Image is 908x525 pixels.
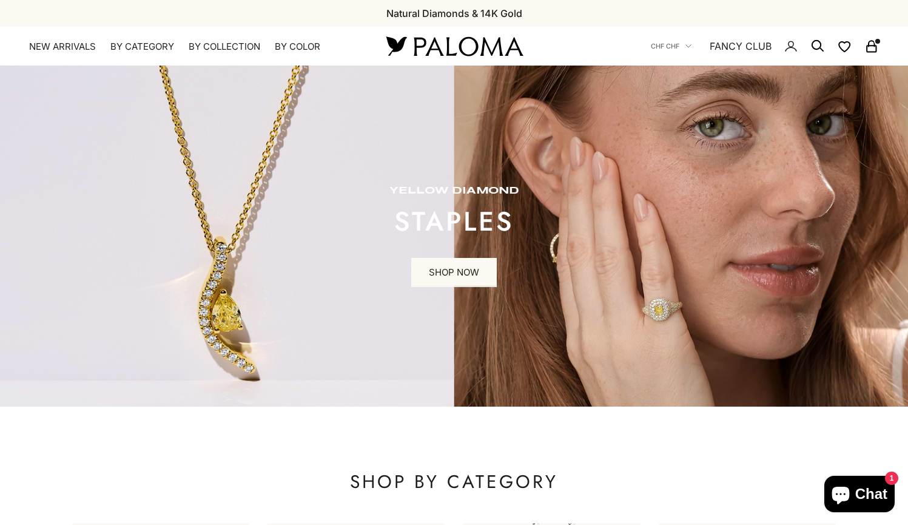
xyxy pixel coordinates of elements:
[386,5,522,21] p: Natural Diamonds & 14K Gold
[275,41,320,53] summary: By Color
[389,209,519,234] p: STAPLES
[110,41,174,53] summary: By Category
[651,27,879,66] nav: Secondary navigation
[72,470,836,494] p: SHOP BY CATEGORY
[389,185,519,197] p: yellow diamond
[29,41,96,53] a: NEW ARRIVALS
[821,476,898,515] inbox-online-store-chat: Shopify online store chat
[29,41,357,53] nav: Primary navigation
[710,38,772,54] a: FANCY CLUB
[651,41,691,52] button: CHF CHF
[651,41,679,52] span: CHF CHF
[411,258,497,287] a: SHOP NOW
[189,41,260,53] summary: By Collection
